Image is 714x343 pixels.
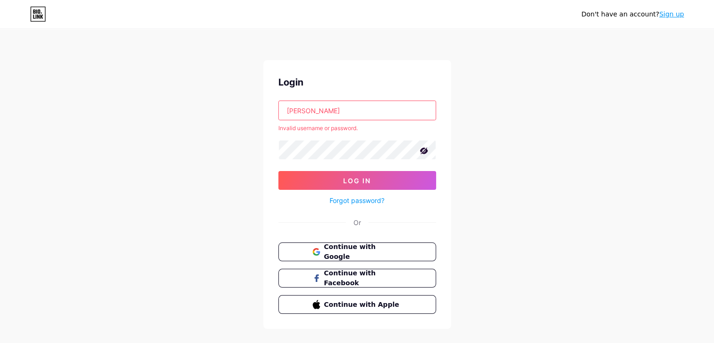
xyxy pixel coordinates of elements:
[324,242,401,262] span: Continue with Google
[324,300,401,310] span: Continue with Apple
[330,195,384,205] a: Forgot password?
[324,268,401,288] span: Continue with Facebook
[278,171,436,190] button: Log In
[278,75,436,89] div: Login
[343,177,371,185] span: Log In
[279,101,436,120] input: Username
[659,10,684,18] a: Sign up
[353,218,361,227] div: Or
[278,124,436,133] div: Invalid username or password.
[278,269,436,288] button: Continue with Facebook
[278,295,436,314] button: Continue with Apple
[278,242,436,261] button: Continue with Google
[581,9,684,19] div: Don't have an account?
